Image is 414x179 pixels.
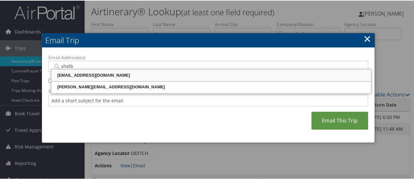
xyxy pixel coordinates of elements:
input: Email address (Separate multiple email addresses with commas) [53,62,364,69]
a: × [364,32,371,45]
label: Subject: [48,87,368,94]
a: Email This Trip [311,111,368,129]
h2: Email Trip [42,32,375,47]
input: Add a short subject for the email [48,94,368,106]
div: [EMAIL_ADDRESS][DOMAIN_NAME] [52,71,370,78]
div: [PERSON_NAME][EMAIL_ADDRESS][DOMAIN_NAME] [52,83,370,90]
label: Email Address(es): [48,54,368,60]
